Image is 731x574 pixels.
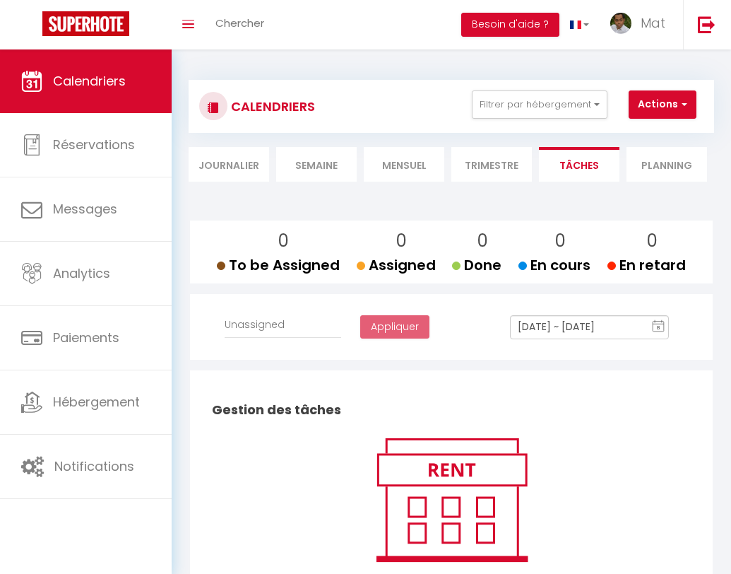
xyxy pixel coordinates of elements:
[53,72,126,90] span: Calendriers
[461,13,559,37] button: Besoin d'aide ?
[629,90,696,119] button: Actions
[276,147,357,182] li: Semaine
[227,90,315,122] h3: CALENDRIERS
[452,255,501,275] span: Done
[189,147,269,182] li: Journalier
[228,228,340,254] p: 0
[364,147,444,182] li: Mensuel
[607,255,686,275] span: En retard
[42,11,129,36] img: Super Booking
[518,255,590,275] span: En cours
[641,14,665,32] span: Mat
[357,255,436,275] span: Assigned
[530,228,590,254] p: 0
[360,315,429,339] button: Appliquer
[451,147,532,182] li: Trimestre
[463,228,501,254] p: 0
[208,388,694,432] h2: Gestion des tâches
[54,457,134,475] span: Notifications
[53,393,140,411] span: Hébergement
[510,315,669,339] input: Select Date Range
[53,136,135,153] span: Réservations
[368,228,436,254] p: 0
[215,16,264,30] span: Chercher
[698,16,715,33] img: logout
[657,324,660,331] text: 8
[11,6,54,48] button: Ouvrir le widget de chat LiveChat
[217,255,340,275] span: To be Assigned
[362,432,542,568] img: rent.png
[53,200,117,218] span: Messages
[53,329,119,346] span: Paiements
[472,90,607,119] button: Filtrer par hébergement
[610,13,631,34] img: ...
[619,228,686,254] p: 0
[539,147,619,182] li: Tâches
[53,264,110,282] span: Analytics
[626,147,707,182] li: Planning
